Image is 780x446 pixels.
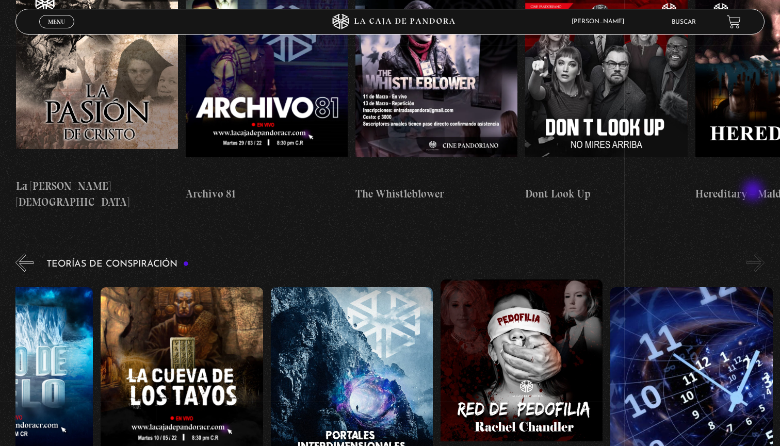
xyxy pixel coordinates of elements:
span: Menu [48,19,65,25]
span: [PERSON_NAME] [566,19,635,25]
button: Previous [15,254,34,272]
h4: The Whistleblower [355,186,517,202]
span: Cerrar [44,27,69,35]
h4: La [PERSON_NAME][DEMOGRAPHIC_DATA] [16,178,178,210]
h3: Teorías de Conspiración [46,259,189,269]
h4: Dont Look Up [525,186,687,202]
a: View your shopping cart [727,15,741,29]
h4: Archivo 81 [186,186,348,202]
a: Buscar [672,19,696,25]
button: Next [746,254,765,272]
